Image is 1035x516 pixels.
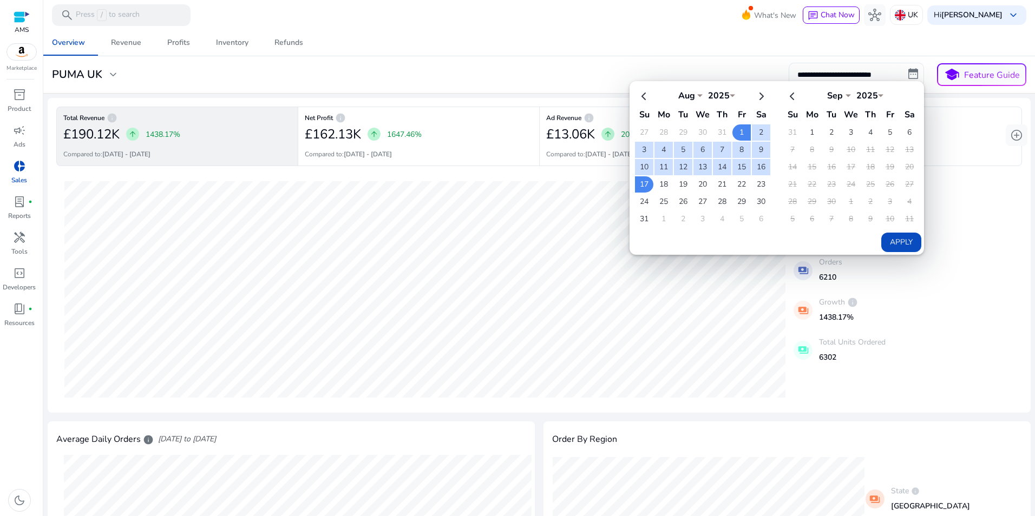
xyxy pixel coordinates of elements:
[941,10,1003,20] b: [PERSON_NAME]
[3,282,36,292] p: Developers
[143,434,154,445] span: info
[546,149,633,159] p: Compared to:
[703,90,735,102] div: 2025
[794,301,813,320] mat-icon: payments
[56,434,154,445] h4: Average Daily Orders
[937,63,1026,86] button: schoolFeature Guide
[584,113,594,123] span: info
[881,233,921,252] button: Apply
[934,11,1003,19] p: Hi
[895,10,906,21] img: uk.svg
[107,68,120,81] span: expand_more
[52,68,102,81] h3: PUMA UK
[305,117,533,119] h6: Net Profit
[216,39,248,47] div: Inventory
[818,90,851,102] div: Sep
[370,130,378,138] span: arrow_upward
[63,127,120,142] h2: £190.12K
[754,6,796,25] span: What's New
[63,149,150,159] p: Compared to:
[13,267,26,280] span: code_blocks
[8,104,31,114] p: Product
[891,500,970,512] p: [GEOGRAPHIC_DATA]
[387,129,422,140] p: 1647.46%
[274,39,303,47] div: Refunds
[13,160,26,173] span: donut_small
[621,129,651,140] p: 206.69%
[7,44,36,60] img: amazon.svg
[128,130,137,138] span: arrow_upward
[13,231,26,244] span: handyman
[819,256,842,268] p: Orders
[344,150,392,158] b: [DATE] - [DATE]
[167,39,190,47] div: Profits
[13,302,26,315] span: book_4
[111,39,141,47] div: Revenue
[61,9,74,22] span: search
[13,88,26,101] span: inventory_2
[28,307,32,311] span: fiber_manual_record
[851,90,883,102] div: 2025
[13,124,26,137] span: campaign
[552,434,617,445] h4: Order By Region
[14,25,30,35] p: AMS
[964,69,1020,82] p: Feature Guide
[808,10,818,21] span: chat
[13,195,26,208] span: lab_profile
[819,272,842,283] p: 6210
[11,175,27,185] p: Sales
[63,117,291,119] h6: Total Revenue
[891,485,970,497] p: State
[8,211,31,221] p: Reports
[911,487,920,495] span: info
[14,140,25,149] p: Ads
[28,200,32,204] span: fiber_manual_record
[305,149,392,159] p: Compared to:
[1007,9,1020,22] span: keyboard_arrow_down
[97,9,107,21] span: /
[158,434,216,445] span: [DATE] to [DATE]
[847,297,858,308] span: info
[52,39,85,47] div: Overview
[546,127,595,142] h2: £13.06K
[4,318,35,328] p: Resources
[1006,124,1027,146] button: add_circle
[868,9,881,22] span: hub
[11,247,28,256] p: Tools
[794,261,813,280] mat-icon: payments
[908,5,918,24] p: UK
[305,127,361,142] h2: £162.13K
[76,9,140,21] p: Press to search
[819,352,886,363] p: 6302
[146,129,180,140] p: 1438.17%
[335,113,346,123] span: info
[6,64,37,72] p: Marketplace
[803,6,860,24] button: chatChat Now
[821,10,855,20] span: Chat Now
[546,117,774,119] h6: Ad Revenue
[1010,129,1023,142] span: add_circle
[866,489,885,508] mat-icon: payments
[864,4,886,26] button: hub
[794,341,813,360] mat-icon: payments
[585,150,633,158] b: [DATE] - [DATE]
[819,312,858,323] p: 1438.17%
[819,296,858,308] p: Growth
[604,130,612,138] span: arrow_upward
[819,336,886,348] p: Total Units Ordered
[670,90,703,102] div: Aug
[102,150,150,158] b: [DATE] - [DATE]
[107,113,117,123] span: info
[13,494,26,507] span: dark_mode
[944,67,960,83] span: school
